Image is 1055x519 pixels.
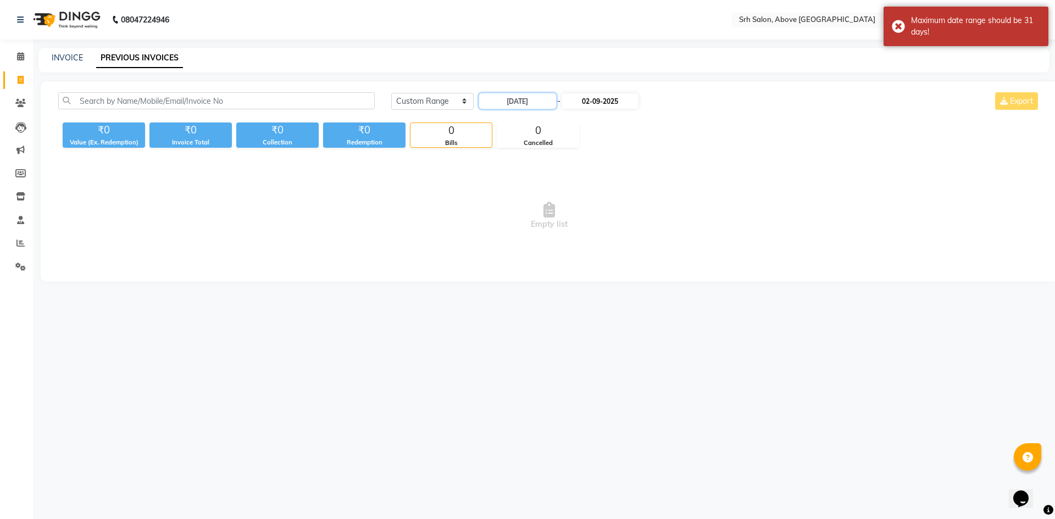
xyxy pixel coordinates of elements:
[121,4,169,35] b: 08047224946
[911,15,1040,38] div: Maximum date range should be 31 days!
[58,92,375,109] input: Search by Name/Mobile/Email/Invoice No
[1009,475,1044,508] iframe: chat widget
[149,122,232,138] div: ₹0
[323,122,406,138] div: ₹0
[58,161,1040,271] span: Empty list
[236,138,319,147] div: Collection
[63,138,145,147] div: Value (Ex. Redemption)
[52,53,83,63] a: INVOICE
[497,123,579,138] div: 0
[323,138,406,147] div: Redemption
[236,122,319,138] div: ₹0
[63,122,145,138] div: ₹0
[28,4,103,35] img: logo
[149,138,232,147] div: Invoice Total
[410,123,492,138] div: 0
[479,93,556,109] input: Start Date
[562,93,638,109] input: End Date
[410,138,492,148] div: Bills
[497,138,579,148] div: Cancelled
[96,48,183,68] a: PREVIOUS INVOICES
[557,96,560,107] span: -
